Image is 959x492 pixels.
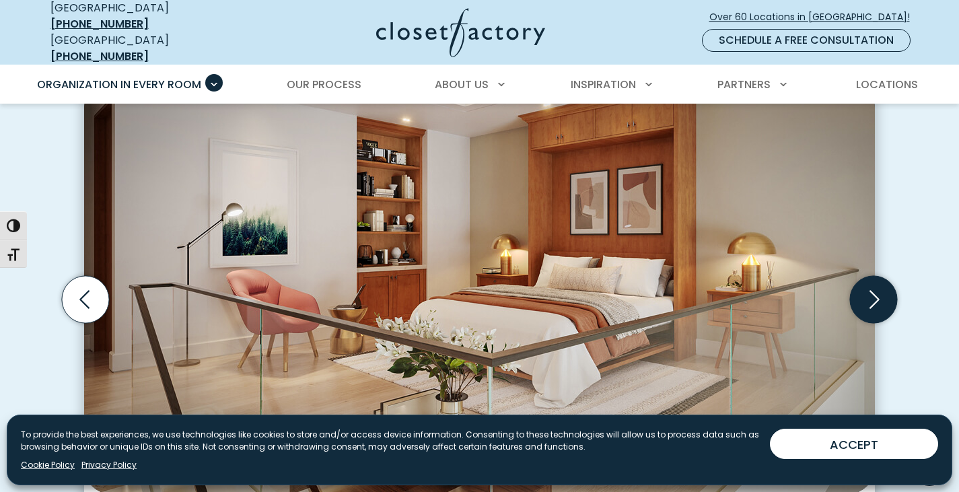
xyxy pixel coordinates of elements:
[702,29,911,52] a: Schedule a Free Consultation
[435,77,489,92] span: About Us
[770,429,938,459] button: ACCEPT
[50,32,246,65] div: [GEOGRAPHIC_DATA]
[709,5,921,29] a: Over 60 Locations in [GEOGRAPHIC_DATA]!
[717,77,771,92] span: Partners
[37,77,201,92] span: Organization in Every Room
[376,8,545,57] img: Closet Factory Logo
[287,77,361,92] span: Our Process
[845,271,902,328] button: Next slide
[50,16,149,32] a: [PHONE_NUMBER]
[28,66,932,104] nav: Primary Menu
[50,48,149,64] a: [PHONE_NUMBER]
[709,10,921,24] span: Over 60 Locations in [GEOGRAPHIC_DATA]!
[57,271,114,328] button: Previous slide
[21,459,75,471] a: Cookie Policy
[856,77,918,92] span: Locations
[571,77,636,92] span: Inspiration
[21,429,759,453] p: To provide the best experiences, we use technologies like cookies to store and/or access device i...
[81,459,137,471] a: Privacy Policy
